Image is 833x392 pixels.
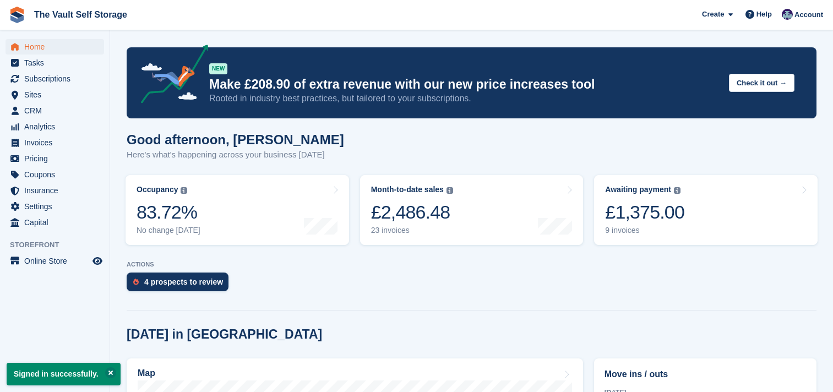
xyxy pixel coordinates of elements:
[782,9,793,20] img: Hannah
[6,103,104,118] a: menu
[30,6,132,24] a: The Vault Self Storage
[24,103,90,118] span: CRM
[9,7,25,23] img: stora-icon-8386f47178a22dfd0bd8f6a31ec36ba5ce8667c1dd55bd0f319d3a0aa187defe.svg
[24,183,90,198] span: Insurance
[605,201,684,224] div: £1,375.00
[181,187,187,194] img: icon-info-grey-7440780725fd019a000dd9b08b2336e03edf1995a4989e88bcd33f0948082b44.svg
[24,167,90,182] span: Coupons
[702,9,724,20] span: Create
[133,279,139,285] img: prospect-51fa495bee0391a8d652442698ab0144808aea92771e9ea1ae160a38d050c398.svg
[91,254,104,268] a: Preview store
[127,273,234,297] a: 4 prospects to review
[24,151,90,166] span: Pricing
[24,253,90,269] span: Online Store
[24,199,90,214] span: Settings
[360,175,584,245] a: Month-to-date sales £2,486.48 23 invoices
[144,277,223,286] div: 4 prospects to review
[6,135,104,150] a: menu
[6,183,104,198] a: menu
[6,253,104,269] a: menu
[24,119,90,134] span: Analytics
[132,45,209,107] img: price-adjustments-announcement-icon-8257ccfd72463d97f412b2fc003d46551f7dbcb40ab6d574587a9cd5c0d94...
[371,226,453,235] div: 23 invoices
[6,119,104,134] a: menu
[24,135,90,150] span: Invoices
[137,185,178,194] div: Occupancy
[24,55,90,70] span: Tasks
[371,185,444,194] div: Month-to-date sales
[127,132,344,147] h1: Good afternoon, [PERSON_NAME]
[127,327,322,342] h2: [DATE] in [GEOGRAPHIC_DATA]
[126,175,349,245] a: Occupancy 83.72% No change [DATE]
[24,215,90,230] span: Capital
[10,239,110,251] span: Storefront
[209,92,720,105] p: Rooted in industry best practices, but tailored to your subscriptions.
[6,87,104,102] a: menu
[137,226,200,235] div: No change [DATE]
[729,74,794,92] button: Check it out →
[674,187,680,194] img: icon-info-grey-7440780725fd019a000dd9b08b2336e03edf1995a4989e88bcd33f0948082b44.svg
[6,215,104,230] a: menu
[6,199,104,214] a: menu
[127,261,816,268] p: ACTIONS
[605,368,806,381] h2: Move ins / outs
[24,39,90,55] span: Home
[6,71,104,86] a: menu
[6,55,104,70] a: menu
[6,39,104,55] a: menu
[6,151,104,166] a: menu
[447,187,453,194] img: icon-info-grey-7440780725fd019a000dd9b08b2336e03edf1995a4989e88bcd33f0948082b44.svg
[594,175,818,245] a: Awaiting payment £1,375.00 9 invoices
[137,201,200,224] div: 83.72%
[6,167,104,182] a: menu
[24,71,90,86] span: Subscriptions
[209,77,720,92] p: Make £208.90 of extra revenue with our new price increases tool
[605,226,684,235] div: 9 invoices
[371,201,453,224] div: £2,486.48
[605,185,671,194] div: Awaiting payment
[794,9,823,20] span: Account
[127,149,344,161] p: Here's what's happening across your business [DATE]
[24,87,90,102] span: Sites
[209,63,227,74] div: NEW
[756,9,772,20] span: Help
[7,363,121,385] p: Signed in successfully.
[138,368,155,378] h2: Map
